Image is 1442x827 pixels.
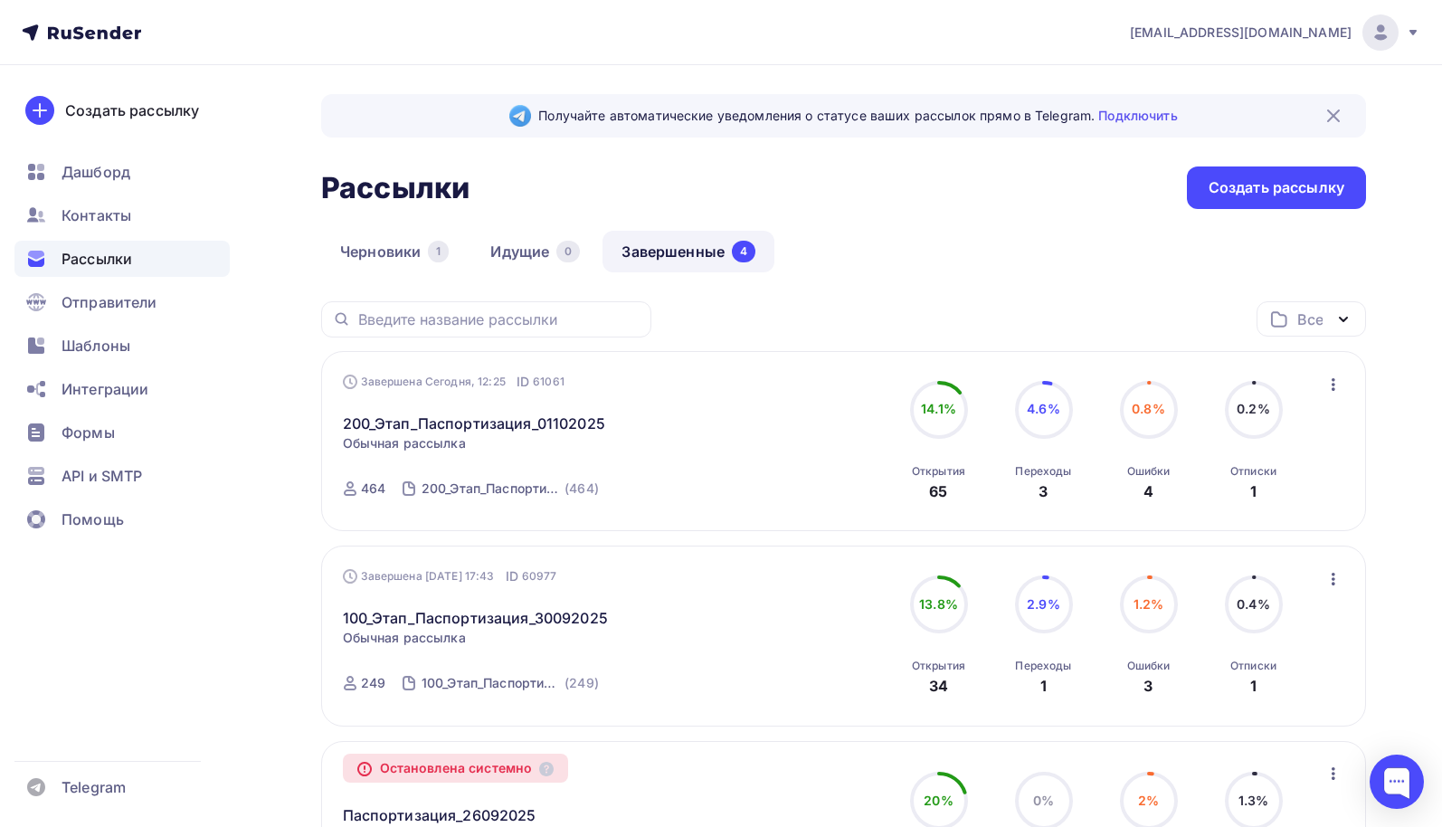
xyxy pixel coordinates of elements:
div: 1 [1250,675,1257,697]
span: 13.8% [919,596,958,612]
div: 0 [556,241,580,262]
button: Все [1257,301,1366,337]
a: [EMAIL_ADDRESS][DOMAIN_NAME] [1130,14,1420,51]
span: 0% [1033,793,1054,808]
a: Завершенные4 [602,231,774,272]
a: Паспортизация_26092025 [343,804,536,826]
a: Шаблоны [14,328,230,364]
div: 4 [1143,480,1153,502]
a: Рассылки [14,241,230,277]
span: ID [517,373,529,391]
div: 464 [361,480,385,498]
h2: Рассылки [321,170,470,206]
div: Отписки [1230,659,1276,673]
span: 61061 [533,373,564,391]
span: 0.2% [1237,401,1270,416]
span: 20% [924,793,953,808]
a: Идущие0 [471,231,599,272]
span: Обычная рассылка [343,434,466,452]
span: Обычная рассылка [343,629,466,647]
span: 4.6% [1027,401,1060,416]
div: 1 [1040,675,1047,697]
div: Остановлена системно [343,754,569,783]
div: (464) [564,480,599,498]
div: Все [1297,309,1323,330]
div: 3 [1039,480,1048,502]
input: Введите название рассылки [358,309,640,329]
a: 100_Этап_Паспортизация_30092025 (249) [420,669,601,698]
a: Контакты [14,197,230,233]
span: 0.4% [1237,596,1270,612]
div: 100_Этап_Паспортизация_30092025 [422,674,561,692]
div: Создать рассылку [1209,177,1344,198]
div: Завершена Сегодня, 12:25 [343,373,564,391]
span: Формы [62,422,115,443]
a: Черновики1 [321,231,468,272]
a: Формы [14,414,230,451]
div: Завершена [DATE] 17:43 [343,567,557,585]
span: Дашборд [62,161,130,183]
img: Telegram [509,105,531,127]
span: 0.8% [1132,401,1165,416]
div: Отписки [1230,464,1276,479]
span: Помощь [62,509,124,530]
div: Открытия [912,464,965,479]
span: Получайте автоматические уведомления о статусе ваших рассылок прямо в Telegram. [538,107,1177,125]
div: Переходы [1015,464,1071,479]
span: Интеграции [62,378,148,400]
a: Дашборд [14,154,230,190]
div: Ошибки [1127,464,1171,479]
span: Шаблоны [62,335,130,356]
span: ID [506,567,518,585]
span: Отправители [62,291,157,313]
a: 100_Этап_Паспортизация_30092025 [343,607,608,629]
span: 1.2% [1134,596,1164,612]
div: 4 [732,241,755,262]
span: Telegram [62,776,126,798]
span: 60977 [522,567,557,585]
a: 200_Этап_Паспортизация_01102025 (464) [420,474,601,503]
span: 14.1% [921,401,956,416]
span: API и SMTP [62,465,142,487]
a: Отправители [14,284,230,320]
div: Создать рассылку [65,100,199,121]
div: 34 [929,675,948,697]
span: 2.9% [1027,596,1060,612]
div: Открытия [912,659,965,673]
span: Рассылки [62,248,132,270]
div: Ошибки [1127,659,1171,673]
div: Переходы [1015,659,1071,673]
div: 200_Этап_Паспортизация_01102025 [422,480,561,498]
span: 2% [1138,793,1159,808]
span: 1.3% [1238,793,1269,808]
div: 1 [1250,480,1257,502]
span: Контакты [62,204,131,226]
span: [EMAIL_ADDRESS][DOMAIN_NAME] [1130,24,1352,42]
a: 200_Этап_Паспортизация_01102025 [343,413,605,434]
a: Подключить [1098,108,1177,123]
div: 249 [361,674,385,692]
div: 3 [1143,675,1153,697]
div: (249) [564,674,599,692]
div: 65 [929,480,947,502]
div: 1 [428,241,449,262]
